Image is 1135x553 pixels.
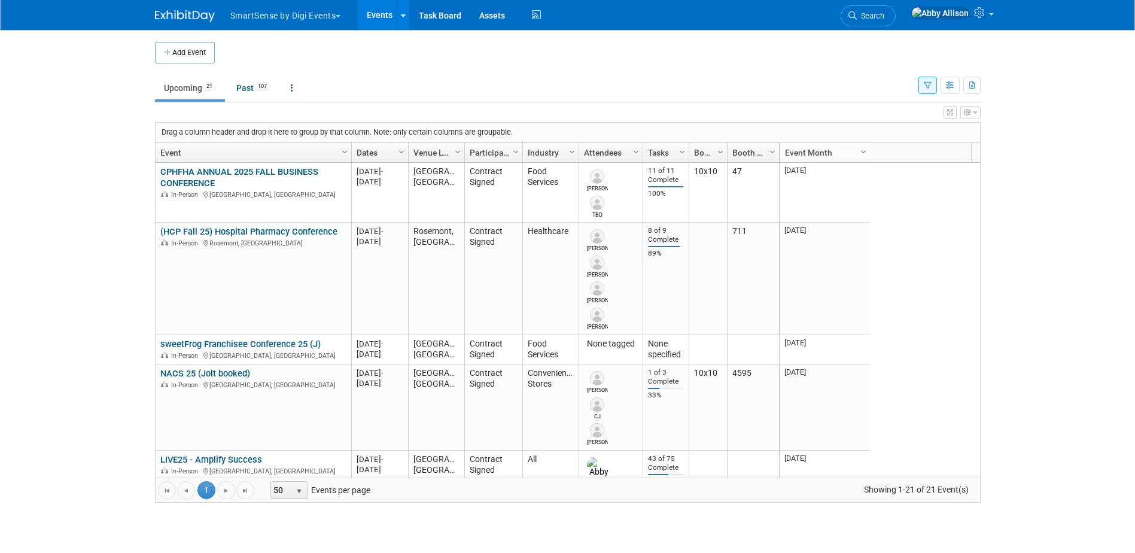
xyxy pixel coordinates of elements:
span: Column Settings [453,147,462,157]
img: Carissa Conlee [590,308,604,322]
a: Column Settings [338,142,351,160]
img: Jim Lewis [590,169,604,184]
span: Events per page [255,481,382,499]
span: Go to the previous page [181,486,191,496]
span: In-Person [171,352,202,360]
td: Food Services [522,163,579,223]
button: Add Event [155,42,215,63]
td: 10x10 [689,364,727,451]
td: 711 [727,223,779,335]
img: Abby Allison [587,457,611,488]
img: In-Person Event [161,191,168,197]
div: None specified [648,339,683,360]
span: select [294,487,304,496]
a: Booth Size [694,142,719,163]
span: 1 [197,481,215,499]
span: Column Settings [567,147,577,157]
td: [DATE] [780,364,870,451]
td: Contract Signed [464,223,522,335]
img: CJ Lewis [590,397,604,412]
span: In-Person [171,381,202,389]
div: Rosemont, [GEOGRAPHIC_DATA] [160,238,346,248]
span: - [381,455,384,464]
a: LIVE25 - Amplify Success [160,454,262,465]
img: In-Person Event [161,239,168,245]
div: [DATE] [357,464,403,475]
td: [GEOGRAPHIC_DATA], [GEOGRAPHIC_DATA] [408,335,464,364]
div: 100% [648,189,683,198]
div: Chris Ashley [587,437,608,446]
span: Column Settings [716,147,725,157]
div: Jim Lewis [587,184,608,193]
div: Hackbart Jeff [587,270,608,279]
a: Go to the last page [236,481,254,499]
div: 1 of 3 Complete [648,368,683,386]
td: Healthcare [522,223,579,335]
a: Event [160,142,343,163]
div: [DATE] [357,368,403,378]
span: Column Settings [859,147,868,157]
td: [GEOGRAPHIC_DATA], [GEOGRAPHIC_DATA] [408,364,464,451]
a: Column Settings [565,142,579,160]
div: TBD [587,210,608,219]
span: Column Settings [397,147,406,157]
td: 4595 [727,364,779,451]
div: [DATE] [357,339,403,349]
span: Showing 1-21 of 21 Event(s) [853,481,979,498]
a: Industry [528,142,571,163]
img: TBD [590,196,604,210]
div: [DATE] [357,177,403,187]
span: - [381,167,384,176]
div: [DATE] [357,349,403,359]
a: Column Settings [451,142,464,160]
span: Column Settings [677,147,687,157]
span: - [381,339,384,348]
img: Dana Deignan [590,281,604,296]
div: 8 of 9 Complete [648,226,683,244]
img: Sara Kaster [590,371,604,385]
img: Hackbart Jeff [590,256,604,270]
span: Go to the next page [221,486,231,496]
td: [GEOGRAPHIC_DATA], [GEOGRAPHIC_DATA] [408,163,464,223]
a: sweetFrog Franchisee Conference 25 (J) [160,339,321,350]
a: Dates [357,142,400,163]
div: [DATE] [357,226,403,236]
div: [GEOGRAPHIC_DATA], [GEOGRAPHIC_DATA] [160,379,346,390]
td: Rosemont, [GEOGRAPHIC_DATA] [408,223,464,335]
span: Go to the first page [162,486,172,496]
a: Column Settings [714,142,727,160]
div: [GEOGRAPHIC_DATA], [GEOGRAPHIC_DATA] [160,189,346,199]
div: [DATE] [357,236,403,247]
td: Contract Signed [464,364,522,451]
div: 11 of 11 Complete [648,166,683,184]
div: Sara Kaster [587,385,608,394]
div: Carissa Conlee [587,322,608,331]
a: Venue Location [413,142,457,163]
span: 21 [203,82,216,91]
a: Column Settings [675,142,689,160]
div: None tagged [584,339,637,350]
img: Amy Berry [590,229,604,244]
a: Event Month [785,142,862,163]
span: 107 [254,82,270,91]
span: Column Settings [340,147,349,157]
span: Column Settings [511,147,521,157]
img: In-Person Event [161,467,168,473]
td: Contract Signed [464,335,522,364]
a: Search [841,5,896,26]
td: 10x10 [689,163,727,223]
a: Column Settings [857,142,870,160]
a: Attendees [584,142,635,163]
div: [GEOGRAPHIC_DATA], [GEOGRAPHIC_DATA] [160,350,346,360]
div: Amy Berry [587,244,608,253]
a: Participation [470,142,515,163]
div: CJ Lewis [587,412,608,421]
div: 33% [648,391,683,400]
a: Upcoming21 [155,77,225,99]
a: Booth Number [732,142,771,163]
span: - [381,369,384,378]
img: Abby Allison [911,7,969,20]
a: Go to the first page [158,481,176,499]
td: [DATE] [780,163,870,223]
div: 89% [648,249,683,258]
